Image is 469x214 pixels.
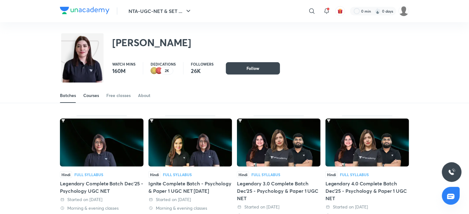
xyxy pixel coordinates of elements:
img: streak [375,8,381,14]
p: 2K [165,69,169,73]
div: Legendary 3.0 Complete Batch Dec'25 - Psychology & Paper 1 UGC NET [237,180,321,202]
div: Legendary 4.0 Complete Batch Dec'25 - Psychology & Paper 1 UGC NET [325,180,409,202]
div: Started on 15 Jun 2025 [325,204,409,210]
div: Legendary Complete Batch Dec'25 - Psychology UGC NET [60,180,144,195]
div: Full Syllabus [74,173,103,176]
div: Batches [60,92,76,99]
span: Hindi [148,171,160,178]
span: Hindi [60,171,72,178]
img: Company Logo [60,7,109,14]
div: Morning & evening classes [148,205,232,211]
a: Courses [83,88,99,103]
img: Kumarica [399,6,409,16]
img: educator badge2 [151,67,158,75]
p: Followers [191,62,214,66]
span: Follow [246,65,259,71]
div: Started on 11 Jul 2025 [237,204,321,210]
div: Full Syllabus [251,173,280,176]
img: Thumbnail [237,119,321,167]
p: 26K [191,67,214,75]
span: Hindi [237,171,249,178]
button: avatar [335,6,345,16]
p: 160M [112,67,136,75]
button: NTA-UGC-NET & SET ... [125,5,196,17]
a: Batches [60,88,76,103]
img: Thumbnail [60,119,144,167]
div: Courses [83,92,99,99]
a: Company Logo [60,7,109,16]
p: Dedications [151,62,176,66]
div: Full Syllabus [163,173,192,176]
div: Full Syllabus [340,173,369,176]
img: educator badge1 [156,67,163,75]
div: Free classes [106,92,131,99]
img: ttu [448,168,455,176]
img: Thumbnail [148,119,232,167]
p: Watch mins [112,62,136,66]
div: Started on 27 Jul 2025 [148,196,232,203]
h2: [PERSON_NAME] [112,36,191,49]
div: Started on 25 Aug 2025 [60,196,144,203]
button: Follow [226,62,280,75]
div: About [138,92,150,99]
span: Hindi [325,171,337,178]
img: Thumbnail [325,119,409,167]
div: Ignite Complete Batch - Psychology & Paper 1 UGC NET [DATE] [148,180,232,195]
a: About [138,88,150,103]
img: avatar [337,8,343,14]
img: class [61,34,104,99]
a: Free classes [106,88,131,103]
div: Morning & evening classes [60,205,144,211]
